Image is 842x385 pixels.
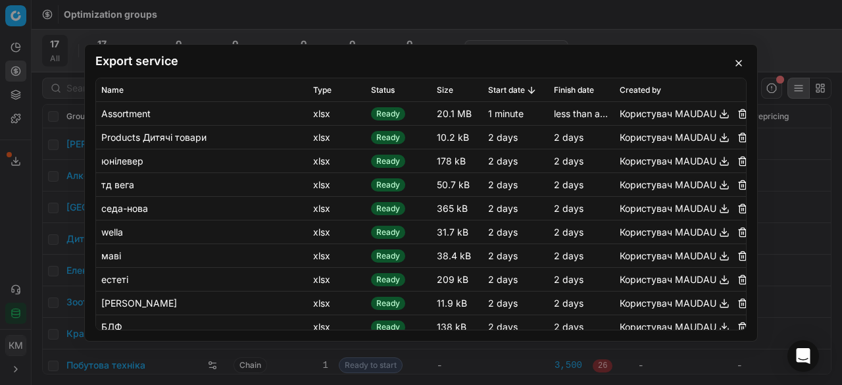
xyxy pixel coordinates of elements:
span: Ready [371,202,405,215]
div: 365 kB [437,201,478,215]
span: 2 days [488,131,518,142]
div: Користувач MAUDAU [620,319,741,334]
span: Status [371,84,395,95]
span: 2 days [554,155,583,166]
div: 50.7 kB [437,178,478,191]
div: юнілевер [101,154,303,167]
div: маві [101,249,303,262]
span: Type [313,84,332,95]
div: xlsx [313,130,360,143]
div: Користувач MAUDAU [620,224,741,240]
div: Користувач MAUDAU [620,105,741,121]
div: Користувач MAUDAU [620,271,741,287]
div: xlsx [313,154,360,167]
span: 2 days [488,273,518,284]
span: Name [101,84,124,95]
span: 2 days [554,226,583,237]
span: Ready [371,131,405,144]
span: 2 days [554,273,583,284]
span: Ready [371,107,405,120]
span: Finish date [554,84,594,95]
div: тд вега [101,178,303,191]
span: 2 days [554,297,583,308]
div: Користувач MAUDAU [620,247,741,263]
div: 31.7 kB [437,225,478,238]
div: 178 kB [437,154,478,167]
div: седа-нова [101,201,303,215]
span: Ready [371,273,405,286]
span: Ready [371,155,405,168]
div: Користувач MAUDAU [620,176,741,192]
div: xlsx [313,225,360,238]
div: 38.4 kB [437,249,478,262]
span: 1 minute [488,107,524,118]
div: xlsx [313,320,360,333]
span: 2 days [488,202,518,213]
span: 2 days [488,321,518,332]
div: Користувач MAUDAU [620,295,741,311]
div: Products Дитячі товари [101,130,303,143]
span: Size [437,84,453,95]
span: 2 days [488,155,518,166]
h2: Export service [95,55,747,67]
div: 209 kB [437,272,478,286]
span: Ready [371,321,405,334]
span: Ready [371,178,405,192]
span: Start date [488,84,525,95]
div: xlsx [313,249,360,262]
div: 10.2 kB [437,130,478,143]
div: [PERSON_NAME] [101,296,303,309]
span: 2 days [554,202,583,213]
div: 11.9 kB [437,296,478,309]
span: Ready [371,226,405,239]
span: Ready [371,249,405,263]
span: less than a minute [554,107,631,118]
div: xlsx [313,178,360,191]
div: Користувач MAUDAU [620,129,741,145]
div: БДФ [101,320,303,333]
span: Ready [371,297,405,310]
div: wella [101,225,303,238]
span: 2 days [554,321,583,332]
span: 2 days [554,178,583,190]
span: 2 days [488,178,518,190]
div: 138 kB [437,320,478,333]
span: Created by [620,84,661,95]
div: Assortment [101,107,303,120]
div: xlsx [313,107,360,120]
button: Sorted by Start date descending [525,83,538,96]
span: 2 days [488,297,518,308]
div: xlsx [313,201,360,215]
span: 2 days [554,131,583,142]
div: xlsx [313,296,360,309]
span: 2 days [554,249,583,261]
div: 20.1 MB [437,107,478,120]
div: Користувач MAUDAU [620,153,741,168]
div: Користувач MAUDAU [620,200,741,216]
span: 2 days [488,249,518,261]
div: xlsx [313,272,360,286]
div: естеті [101,272,303,286]
span: 2 days [488,226,518,237]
